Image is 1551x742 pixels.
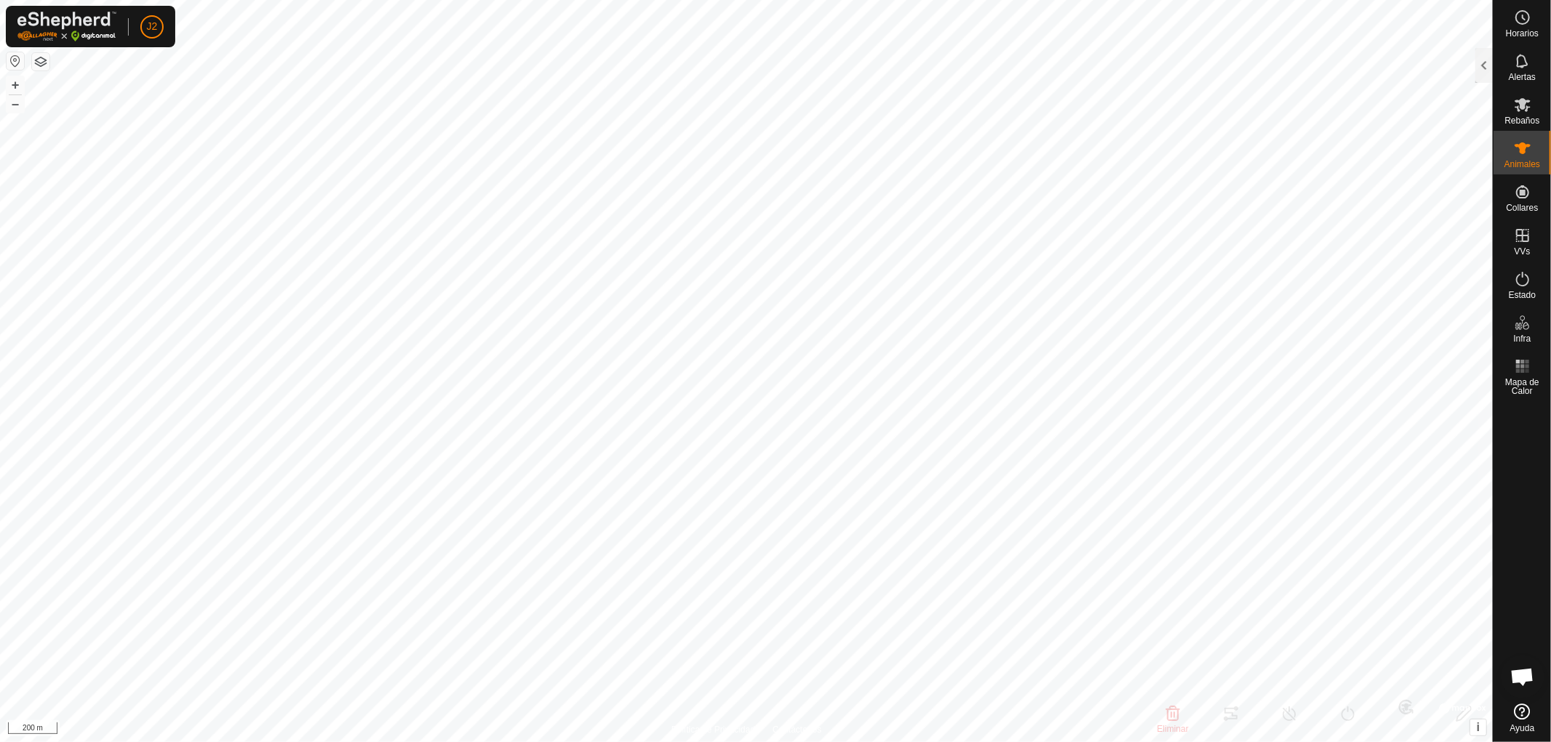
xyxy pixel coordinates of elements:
[7,76,24,94] button: +
[1494,698,1551,738] a: Ayuda
[17,12,116,41] img: Logo Gallagher
[1509,291,1536,299] span: Estado
[1513,334,1531,343] span: Infra
[147,19,158,34] span: J2
[1504,160,1540,169] span: Animales
[1510,724,1535,733] span: Ayuda
[1506,203,1538,212] span: Collares
[1497,378,1547,395] span: Mapa de Calor
[1504,116,1539,125] span: Rebaños
[7,95,24,113] button: –
[1477,721,1480,733] span: i
[1514,247,1530,256] span: VVs
[7,52,24,70] button: Restablecer Mapa
[32,53,49,70] button: Capas del Mapa
[1509,73,1536,81] span: Alertas
[773,723,822,736] a: Contáctenos
[671,723,755,736] a: Política de Privacidad
[1501,655,1544,698] div: Chat abierto
[1470,719,1486,735] button: i
[1506,29,1539,38] span: Horarios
